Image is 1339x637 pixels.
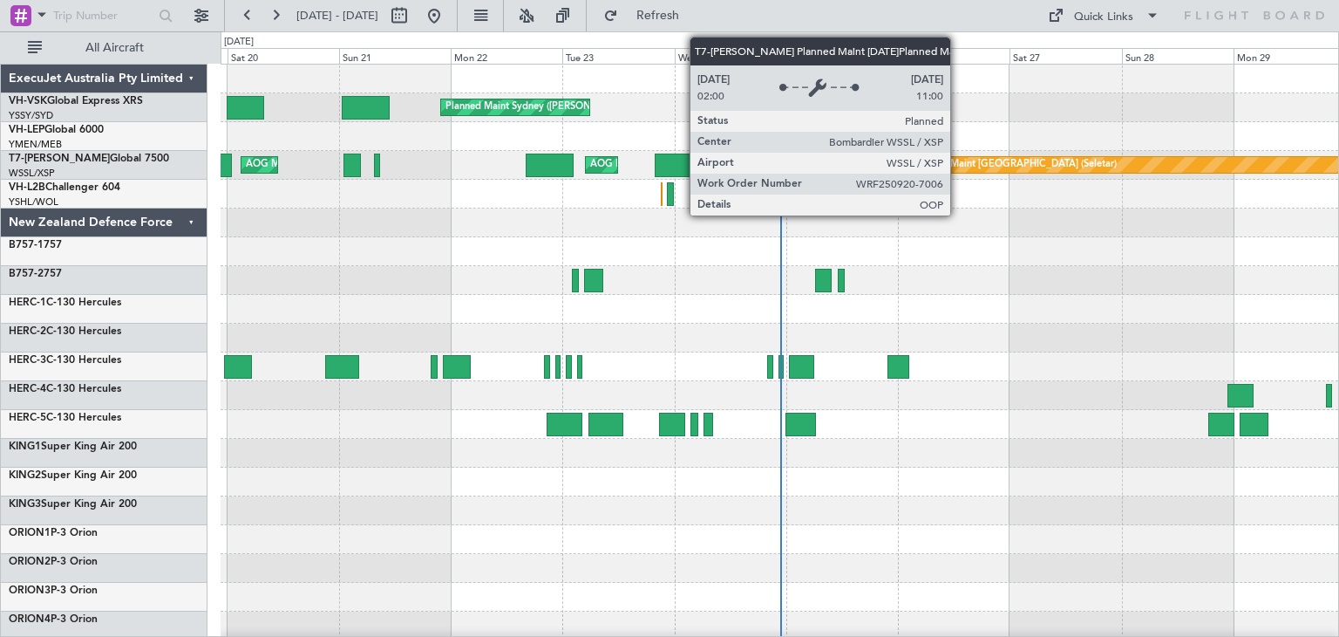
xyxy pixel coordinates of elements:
[9,240,62,250] a: B757-1757
[912,152,1117,178] div: Planned Maint [GEOGRAPHIC_DATA] (Seletar)
[1074,9,1133,26] div: Quick Links
[9,167,55,180] a: WSSL/XSP
[1039,2,1168,30] button: Quick Links
[9,269,62,279] a: B757-2757
[9,182,120,193] a: VH-L2BChallenger 604
[9,298,121,308] a: HERC-1C-130 Hercules
[9,109,53,122] a: YSSY/SYD
[9,269,44,279] span: B757-2
[622,10,695,22] span: Refresh
[9,96,143,106] a: VH-VSKGlobal Express XRS
[9,125,44,135] span: VH-LEP
[9,138,62,151] a: YMEN/MEB
[1122,48,1234,64] div: Sun 28
[9,355,46,366] span: HERC-3
[9,195,58,209] a: YSHL/WOL
[9,499,137,510] a: KING3Super King Air 200
[224,35,254,50] div: [DATE]
[9,182,45,193] span: VH-L2B
[9,470,137,481] a: KING2Super King Air 200
[9,154,169,164] a: T7-[PERSON_NAME]Global 7500
[9,413,121,423] a: HERC-5C-130 Hercules
[246,152,438,178] div: AOG Maint [GEOGRAPHIC_DATA] (Seletar)
[898,48,1009,64] div: Fri 26
[9,614,51,625] span: ORION4
[9,298,46,308] span: HERC-1
[9,384,121,394] a: HERC-4C-130 Hercules
[675,48,786,64] div: Wed 24
[590,152,785,178] div: AOG Maint London ([GEOGRAPHIC_DATA])
[9,470,41,481] span: KING2
[9,240,44,250] span: B757-1
[9,442,137,452] a: KING1Super King Air 200
[9,614,98,625] a: ORION4P-3 Orion
[595,2,700,30] button: Refresh
[445,94,648,120] div: Planned Maint Sydney ([PERSON_NAME] Intl)
[9,326,121,337] a: HERC-2C-130 Hercules
[9,355,121,366] a: HERC-3C-130 Hercules
[451,48,562,64] div: Mon 22
[9,557,51,567] span: ORION2
[9,326,46,337] span: HERC-2
[9,413,46,423] span: HERC-5
[562,48,674,64] div: Tue 23
[9,557,98,567] a: ORION2P-3 Orion
[9,384,46,394] span: HERC-4
[45,42,184,54] span: All Aircraft
[9,586,98,596] a: ORION3P-3 Orion
[296,8,378,24] span: [DATE] - [DATE]
[228,48,339,64] div: Sat 20
[786,48,898,64] div: Thu 25
[1009,48,1121,64] div: Sat 27
[9,586,51,596] span: ORION3
[9,528,51,538] span: ORION1
[9,154,110,164] span: T7-[PERSON_NAME]
[339,48,451,64] div: Sun 21
[9,96,47,106] span: VH-VSK
[9,528,98,538] a: ORION1P-3 Orion
[19,34,189,62] button: All Aircraft
[9,442,41,452] span: KING1
[9,499,41,510] span: KING3
[9,125,104,135] a: VH-LEPGlobal 6000
[53,3,153,29] input: Trip Number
